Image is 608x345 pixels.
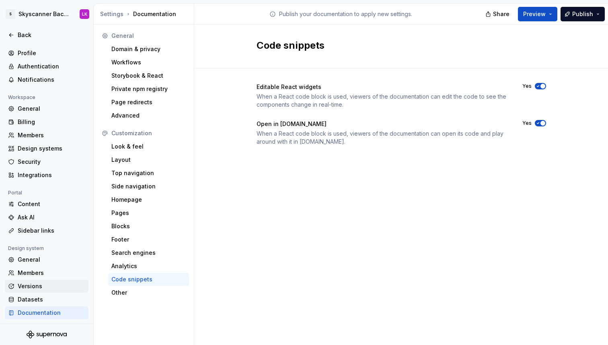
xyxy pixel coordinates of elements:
div: Documentation [100,10,191,18]
div: Design systems [18,145,85,153]
div: Analytics [111,262,186,270]
div: Documentation [18,309,85,317]
a: Other [108,286,189,299]
a: Ask AI [5,211,88,224]
div: Sidebar links [18,227,85,235]
div: S [6,9,15,19]
button: SSkyscanner BackpackLK [2,5,92,23]
label: Yes [522,83,532,89]
div: Portal [5,188,25,198]
a: General [5,102,88,115]
svg: Supernova Logo [27,331,67,339]
button: Preview [518,7,557,21]
div: Customization [111,129,186,137]
div: Profile [18,49,85,57]
a: Search engines [108,246,189,259]
a: General [5,253,88,266]
a: Blocks [108,220,189,233]
div: Open in [DOMAIN_NAME] [257,120,508,128]
a: Security [5,155,88,168]
a: Profile [5,47,88,60]
div: General [18,256,85,264]
a: Datasets [5,293,88,306]
div: Notifications [18,76,85,84]
a: Page redirects [108,96,189,109]
label: Yes [522,120,532,126]
a: Members [5,266,88,279]
div: General [18,105,85,113]
div: Authentication [18,62,85,70]
div: Integrations [18,171,85,179]
a: Content [5,198,88,211]
a: Look & feel [108,140,189,153]
div: Other [111,289,186,297]
div: Look & feel [111,143,186,151]
span: Share [493,10,509,18]
div: Workflows [111,58,186,66]
button: Settings [100,10,123,18]
div: Advanced [111,112,186,120]
a: Documentation [5,306,88,319]
a: Design systems [5,142,88,155]
button: Publish [561,7,605,21]
a: Members [5,129,88,142]
div: Footer [111,236,186,244]
a: Storybook & React [108,69,189,82]
a: Authentication [5,60,88,73]
div: Versions [18,282,85,290]
div: Editable React widgets [257,83,508,91]
a: Code snippets [108,273,189,286]
div: Private npm registry [111,85,186,93]
a: Top navigation [108,167,189,180]
div: When a React code block is used, viewers of the documentation can edit the code to see the compon... [257,93,508,109]
div: Search engines [111,249,186,257]
a: Workflows [108,56,189,69]
div: Storybook & React [111,72,186,80]
span: Preview [523,10,546,18]
div: Side navigation [111,182,186,190]
a: Side navigation [108,180,189,193]
div: Datasets [18,295,85,304]
div: Content [18,200,85,208]
a: Billing [5,116,88,128]
button: Share [481,7,515,21]
a: Notifications [5,73,88,86]
div: Ask AI [18,213,85,221]
div: Back [18,31,85,39]
a: Layout [108,153,189,166]
div: General [111,32,186,40]
div: Layout [111,156,186,164]
div: Homepage [111,196,186,204]
div: Members [18,269,85,277]
div: Security [18,158,85,166]
div: Top navigation [111,169,186,177]
div: Billing [18,118,85,126]
a: Integrations [5,169,88,182]
div: Domain & privacy [111,45,186,53]
div: When a React code block is used, viewers of the documentation can open its code and play around w... [257,130,508,146]
span: Publish [572,10,593,18]
a: Private npm registry [108,83,189,95]
a: Homepage [108,193,189,206]
div: Page redirects [111,98,186,106]
a: Pages [108,207,189,219]
div: Members [18,131,85,139]
a: Back [5,29,88,41]
a: Sidebar links [5,224,88,237]
div: Skyscanner Backpack [18,10,70,18]
a: Footer [108,233,189,246]
a: Analytics [108,260,189,273]
div: Pages [111,209,186,217]
a: Domain & privacy [108,43,189,56]
div: Blocks [111,222,186,230]
div: Code snippets [111,275,186,283]
p: Publish your documentation to apply new settings. [279,10,412,18]
div: Design system [5,244,47,253]
h2: Code snippets [257,39,536,52]
div: Workspace [5,93,39,102]
div: LK [82,11,87,17]
a: Advanced [108,109,189,122]
a: Versions [5,280,88,293]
